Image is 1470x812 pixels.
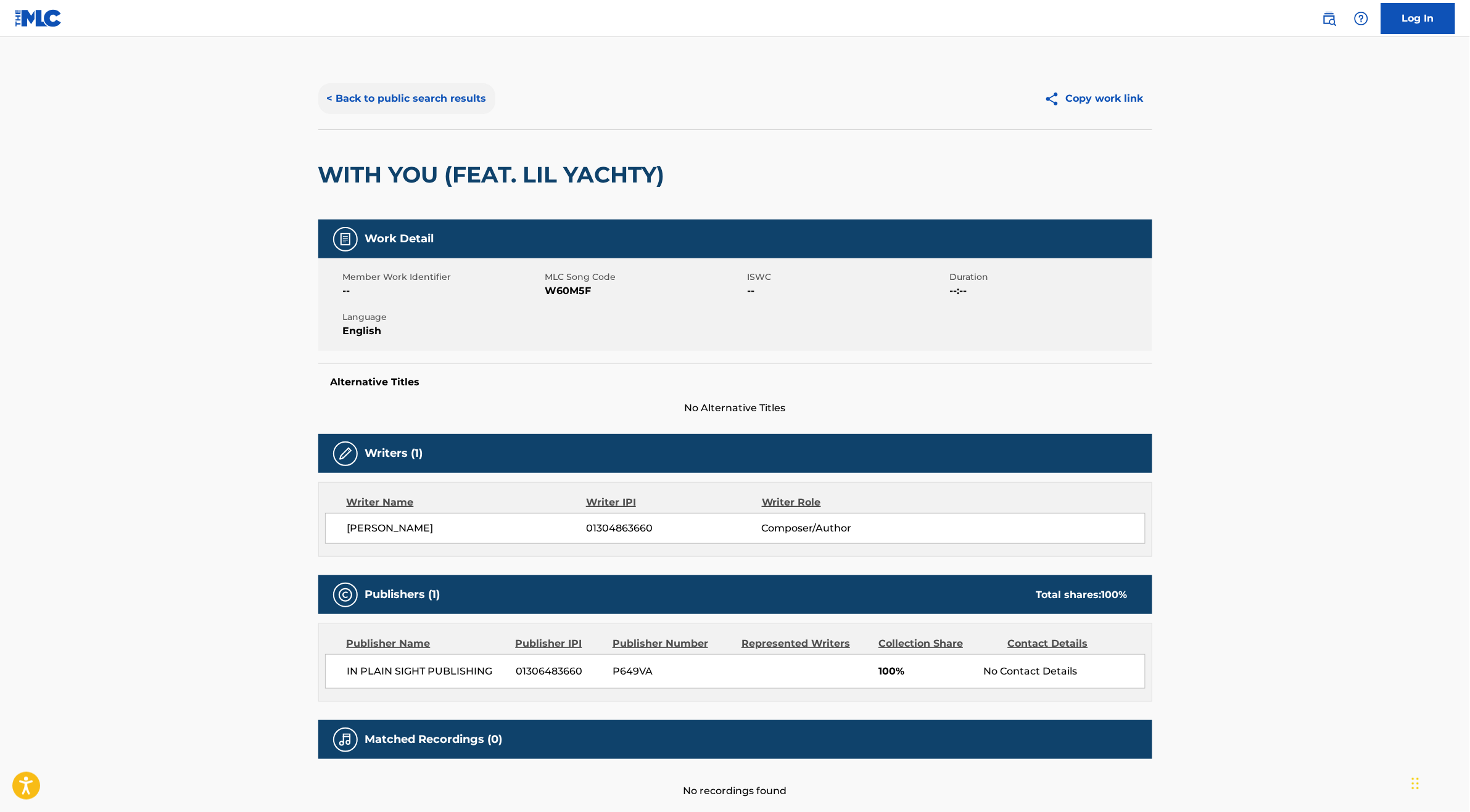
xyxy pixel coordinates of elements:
div: Contact Details [1008,636,1128,651]
div: Represented Writers [741,636,869,651]
span: P649VA [613,664,732,679]
div: Drag [1412,765,1419,802]
span: Composer/Author [762,521,922,536]
h5: Matched Recordings (0) [365,732,503,747]
div: Total shares: [1036,588,1128,602]
span: 100% [878,664,974,679]
span: 100 % [1102,589,1128,601]
img: MLC Logo [15,9,62,27]
img: Writers [338,446,353,461]
div: Collection Share [878,636,998,651]
h5: Publishers (1) [365,588,440,602]
button: Copy work link [1036,83,1152,114]
a: Public Search [1317,6,1342,31]
img: Work Detail [338,232,353,247]
span: ISWC [748,271,947,284]
div: No recordings found [318,759,1152,798]
div: Help [1349,6,1374,31]
div: Publisher Name [347,636,506,651]
div: Writer IPI [586,495,762,510]
span: 01306483660 [516,664,603,679]
span: 01304863660 [586,521,761,536]
button: < Back to public search results [318,83,495,114]
span: --:-- [950,284,1149,298]
span: W60M5F [545,284,745,298]
span: -- [748,284,947,298]
div: Publisher Number [613,636,732,651]
span: No Alternative Titles [318,401,1152,416]
h5: Work Detail [365,232,434,246]
span: IN PLAIN SIGHT PUBLISHING [347,664,507,679]
span: English [343,324,542,338]
h5: Alternative Titles [331,376,1140,388]
img: Publishers [338,588,353,602]
h2: WITH YOU (FEAT. LIL YACHTY) [318,161,671,189]
span: -- [343,284,542,298]
span: Duration [950,271,1149,284]
div: Writer Role [762,495,922,510]
img: Matched Recordings [338,732,353,747]
a: Log In [1381,3,1455,34]
span: [PERSON_NAME] [347,521,587,536]
div: Writer Name [347,495,587,510]
span: Member Work Identifier [343,271,542,284]
div: Publisher IPI [516,636,603,651]
span: MLC Song Code [545,271,745,284]
div: No Contact Details [983,664,1144,679]
img: search [1322,11,1337,26]
img: Copy work link [1044,91,1066,107]
img: help [1354,11,1369,26]
h5: Writers (1) [365,446,423,461]
iframe: Chat Widget [1408,753,1470,812]
span: Language [343,311,542,324]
